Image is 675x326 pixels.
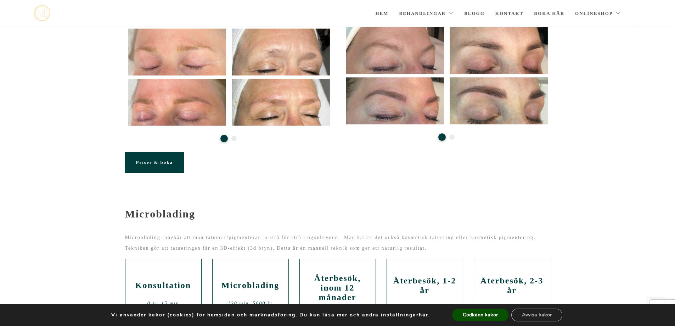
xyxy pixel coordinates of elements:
[495,1,524,26] a: Kontakt
[305,273,370,302] h2: Återbesök, inom 12 månader
[392,276,457,295] h2: Återbesök, 1-2 år
[218,281,283,290] h2: Microblading
[419,312,428,318] button: här
[399,1,454,26] a: Behandlingar
[125,232,550,254] p: Microblading innebär att man tatuerar/pigmenterar in strå för strå i ögonbrynen. Man kallar det o...
[392,303,457,314] div: 120 min, 3000 kr
[479,276,545,295] h2: Återbesök, 2-3 år
[575,1,621,26] a: Onlineshop
[125,152,184,173] a: Priser & boka
[131,298,196,309] div: 0 kr, 15 min
[34,5,50,21] a: mjstudio mjstudio mjstudio
[479,303,545,314] div: 120 min, 3800 kr
[452,309,508,321] button: Godkänn kakor
[125,196,129,208] span: -
[511,309,562,321] button: Avvisa kakor
[449,134,455,140] button: 2 of 2
[375,1,388,26] a: Hem
[464,1,485,26] a: Blogg
[136,160,173,165] span: Priser & boka
[131,281,196,290] h2: Konsultation
[438,133,446,141] button: 1 of 2
[218,298,283,309] div: 120 min, 5000 kr
[125,208,195,220] strong: Microblading
[34,5,50,21] img: mjstudio
[111,312,430,318] p: Vi använder kakor (cookies) för hemsidan och marknadsföring. Du kan läsa mer och ändra inställnin...
[220,135,228,142] button: 1 of 2
[534,1,564,26] a: Boka här
[231,136,237,141] button: 2 of 2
